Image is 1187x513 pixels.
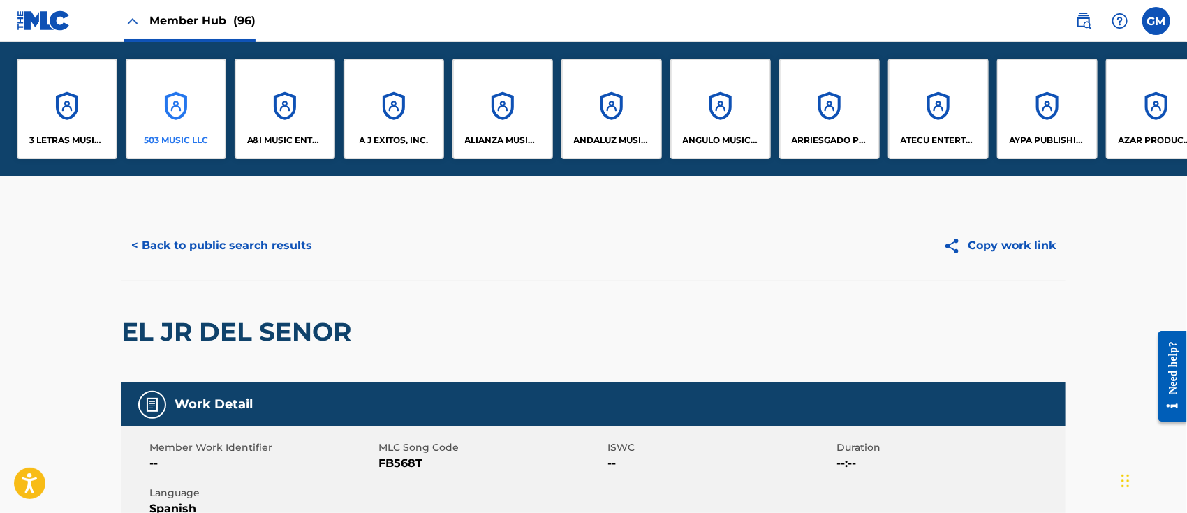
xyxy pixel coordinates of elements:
[607,440,833,455] span: ISWC
[1106,7,1134,35] div: Help
[452,59,553,159] a: AccountsALIANZA MUSIC PUBLISHING, INC
[233,14,256,27] span: (96)
[124,13,141,29] img: Close
[175,396,253,412] h5: Work Detail
[779,59,880,159] a: AccountsARRIESGADO PUBLISHING INC
[1142,7,1170,35] div: User Menu
[1010,134,1086,147] p: AYPA PUBLISHING LLC
[1148,320,1187,433] iframe: Resource Center
[901,134,977,147] p: ATECU ENTERTAINMENT, LLC
[126,59,226,159] a: Accounts503 MUSIC LLC
[344,59,444,159] a: AccountsA J EXITOS, INC.
[17,10,71,31] img: MLC Logo
[465,134,541,147] p: ALIANZA MUSIC PUBLISHING, INC
[1112,13,1128,29] img: help
[149,486,375,500] span: Language
[683,134,759,147] p: ANGULO MUSICA, LLC
[888,59,989,159] a: AccountsATECU ENTERTAINMENT, LLC
[378,455,604,472] span: FB568T
[934,228,1066,263] button: Copy work link
[836,440,1062,455] span: Duration
[149,13,256,29] span: Member Hub
[121,316,358,348] h2: EL JR DEL SENOR
[943,237,968,255] img: Copy work link
[997,59,1098,159] a: AccountsAYPA PUBLISHING LLC
[607,455,833,472] span: --
[149,440,375,455] span: Member Work Identifier
[144,396,161,413] img: Work Detail
[149,455,375,472] span: --
[247,134,323,147] p: A&I MUSIC ENTERTAINMENT, INC
[378,440,604,455] span: MLC Song Code
[235,59,335,159] a: AccountsA&I MUSIC ENTERTAINMENT, INC
[1075,13,1092,29] img: search
[17,59,117,159] a: Accounts3 LETRAS MUSIC LLC
[1070,7,1098,35] a: Public Search
[561,59,662,159] a: AccountsANDALUZ MUSIC PUBLISHING LLC
[670,59,771,159] a: AccountsANGULO MUSICA, LLC
[792,134,868,147] p: ARRIESGADO PUBLISHING INC
[836,455,1062,472] span: --:--
[144,134,208,147] p: 503 MUSIC LLC
[121,228,322,263] button: < Back to public search results
[1121,460,1130,502] div: Drag
[29,134,105,147] p: 3 LETRAS MUSIC LLC
[1117,446,1187,513] iframe: Chat Widget
[574,134,650,147] p: ANDALUZ MUSIC PUBLISHING LLC
[360,134,429,147] p: A J EXITOS, INC.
